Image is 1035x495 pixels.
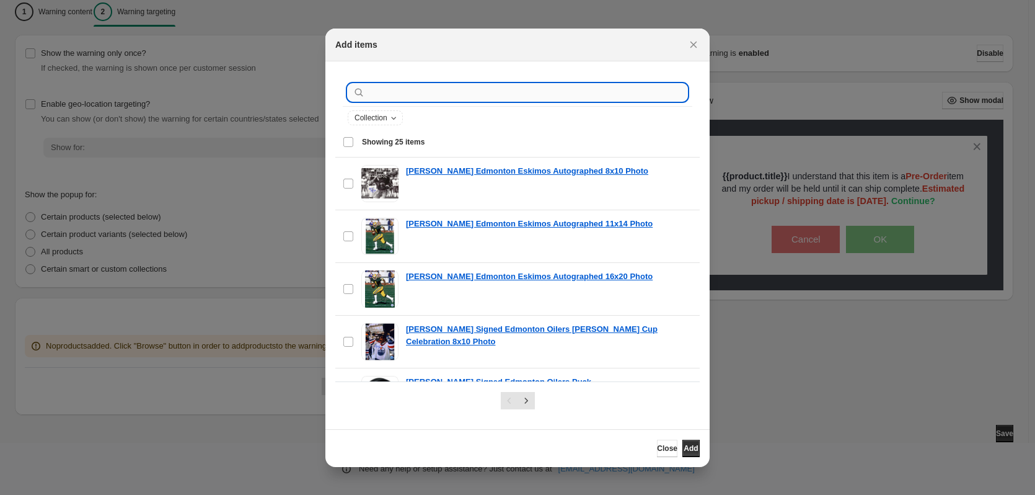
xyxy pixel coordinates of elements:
[684,444,698,453] span: Add
[362,137,425,147] span: Showing 25 items
[501,392,535,409] nav: Pagination
[517,392,535,409] button: Next
[682,440,700,457] button: Add
[685,36,702,53] button: Close
[361,218,399,255] img: Warren Moon Edmonton Eskimos Autographed 11x14 Photo
[406,165,648,177] a: [PERSON_NAME] Edmonton Eskimos Autographed 8x10 Photo
[406,323,692,348] a: [PERSON_NAME] Signed Edmonton Oilers [PERSON_NAME] Cup Celebration 8x10 Photo
[348,111,402,125] button: Collection
[657,440,677,457] button: Close
[406,218,653,230] a: [PERSON_NAME] Edmonton Eskimos Autographed 11x14 Photo
[406,270,653,283] a: [PERSON_NAME] Edmonton Eskimos Autographed 16x20 Photo
[335,38,377,51] h2: Add items
[657,444,677,453] span: Close
[361,376,399,413] img: Grant Fuhr Signed Edmonton Oilers Puck
[355,113,387,123] span: Collection
[406,376,591,388] a: [PERSON_NAME] Signed Edmonton Oilers Puck
[361,323,399,360] img: Grant Fuhr Signed Edmonton Oilers Stanley Cup Celebration 8x10 Photo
